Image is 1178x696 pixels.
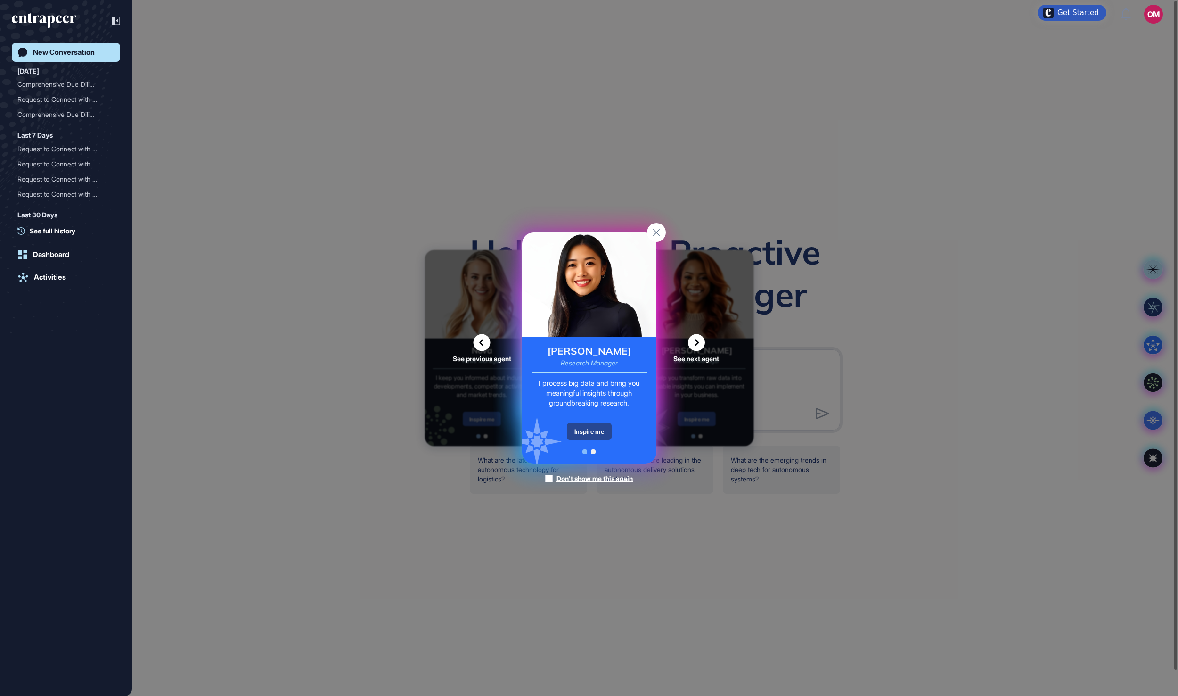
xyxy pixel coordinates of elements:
[453,356,511,362] span: See previous agent
[17,66,39,77] div: [DATE]
[17,187,115,202] div: Request to Connect with Reese
[522,232,656,337] img: reese-card.png
[17,77,115,92] div: Comprehensive Due Diligence and Competitor Intelligence Report for ROBEFF in Autonomous Technolog...
[1038,5,1106,21] div: Open Get Started checklist
[17,157,107,172] div: Request to Connect with R...
[17,172,115,187] div: Request to Connect with Reese
[17,107,115,122] div: Comprehensive Due Diligence Report for ROBEFF in Autonomous Tech: Market Insights, Competitor Ana...
[567,423,612,440] div: Inspire me
[17,172,107,187] div: Request to Connect with R...
[17,209,57,221] div: Last 30 Days
[34,273,66,282] div: Activities
[548,346,631,356] div: [PERSON_NAME]
[33,48,95,57] div: New Conversation
[17,92,107,107] div: Request to Connect with R...
[532,378,647,408] div: I process big data and bring you meaningful insights through groundbreaking research.
[17,157,115,172] div: Request to Connect with Reese
[17,107,107,122] div: Comprehensive Due Diligen...
[17,226,120,236] a: See full history
[1144,5,1163,24] button: OM
[17,141,115,157] div: Request to Connect with Reese
[561,360,618,366] div: Research Manager
[17,187,107,202] div: Request to Connect with R...
[30,226,75,236] span: See full history
[673,356,719,362] span: See next agent
[12,268,120,287] a: Activities
[12,43,120,62] a: New Conversation
[17,77,107,92] div: Comprehensive Due Diligen...
[33,250,69,259] div: Dashboard
[1043,8,1054,18] img: launcher-image-alternative-text
[12,245,120,264] a: Dashboard
[1057,8,1099,17] div: Get Started
[556,474,633,483] div: Don't show me this again
[17,92,115,107] div: Request to Connect with Reese
[17,130,53,141] div: Last 7 Days
[17,141,107,157] div: Request to Connect with R...
[12,13,76,28] div: entrapeer-logo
